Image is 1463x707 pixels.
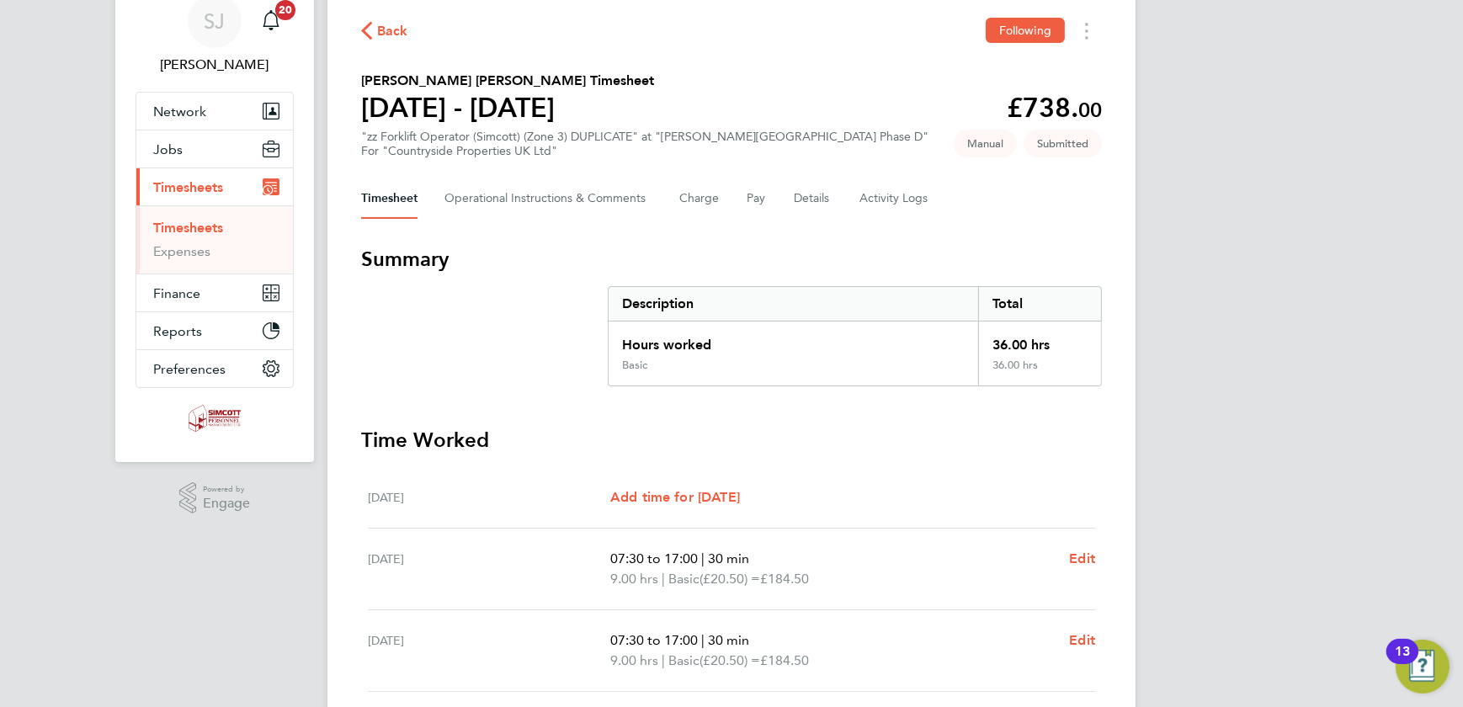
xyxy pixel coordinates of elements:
[444,178,652,219] button: Operational Instructions & Comments
[978,359,1101,385] div: 36.00 hrs
[368,549,610,589] div: [DATE]
[662,571,665,587] span: |
[361,20,408,41] button: Back
[153,104,206,120] span: Network
[999,23,1051,38] span: Following
[668,651,700,671] span: Basic
[708,632,749,648] span: 30 min
[978,287,1101,321] div: Total
[609,287,978,321] div: Description
[361,91,654,125] h1: [DATE] - [DATE]
[668,569,700,589] span: Basic
[136,168,293,205] button: Timesheets
[361,144,928,158] div: For "Countryside Properties UK Ltd"
[610,487,740,508] a: Add time for [DATE]
[1395,651,1410,673] div: 13
[368,487,610,508] div: [DATE]
[1007,92,1102,124] app-decimal: £738.
[1069,632,1095,648] span: Edit
[1069,630,1095,651] a: Edit
[136,93,293,130] button: Network
[679,178,720,219] button: Charge
[361,178,418,219] button: Timesheet
[153,220,223,236] a: Timesheets
[136,130,293,167] button: Jobs
[700,652,760,668] span: (£20.50) =
[136,205,293,274] div: Timesheets
[361,130,928,158] div: "zz Forklift Operator (Simcott) (Zone 3) DUPLICATE" at "[PERSON_NAME][GEOGRAPHIC_DATA] Phase D"
[610,489,740,505] span: Add time for [DATE]
[954,130,1017,157] span: This timesheet was manually created.
[760,652,809,668] span: £184.50
[1396,640,1450,694] button: Open Resource Center, 13 new notifications
[1069,550,1095,566] span: Edit
[701,632,705,648] span: |
[136,274,293,311] button: Finance
[203,482,250,497] span: Powered by
[794,178,833,219] button: Details
[1024,130,1102,157] span: This timesheet is Submitted.
[189,405,242,432] img: simcott-logo-retina.png
[136,312,293,349] button: Reports
[662,652,665,668] span: |
[136,350,293,387] button: Preferences
[608,286,1102,386] div: Summary
[203,497,250,511] span: Engage
[978,322,1101,359] div: 36.00 hrs
[153,179,223,195] span: Timesheets
[610,571,658,587] span: 9.00 hrs
[361,71,654,91] h2: [PERSON_NAME] [PERSON_NAME] Timesheet
[153,243,210,259] a: Expenses
[1072,18,1102,44] button: Timesheets Menu
[153,323,202,339] span: Reports
[747,178,767,219] button: Pay
[361,427,1102,454] h3: Time Worked
[701,550,705,566] span: |
[708,550,749,566] span: 30 min
[136,405,294,432] a: Go to home page
[1069,549,1095,569] a: Edit
[859,178,930,219] button: Activity Logs
[610,652,658,668] span: 9.00 hrs
[986,18,1065,43] button: Following
[361,246,1102,273] h3: Summary
[760,571,809,587] span: £184.50
[153,285,200,301] span: Finance
[136,55,294,75] span: Shaun Jex
[153,361,226,377] span: Preferences
[610,550,698,566] span: 07:30 to 17:00
[622,359,647,372] div: Basic
[179,482,251,514] a: Powered byEngage
[609,322,978,359] div: Hours worked
[368,630,610,671] div: [DATE]
[1078,98,1102,122] span: 00
[610,632,698,648] span: 07:30 to 17:00
[205,10,226,32] span: SJ
[153,141,183,157] span: Jobs
[700,571,760,587] span: (£20.50) =
[377,21,408,41] span: Back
